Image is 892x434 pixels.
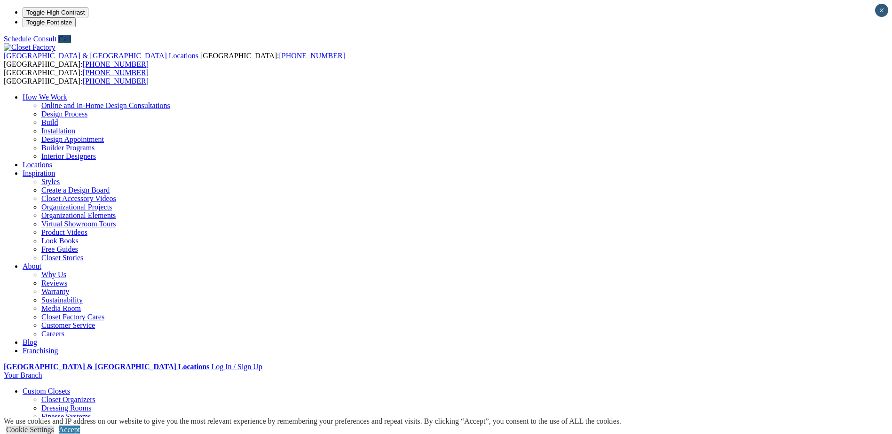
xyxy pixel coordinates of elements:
a: Closet Accessory Videos [41,194,116,202]
span: [GEOGRAPHIC_DATA] & [GEOGRAPHIC_DATA] Locations [4,52,198,60]
a: Why Us [41,271,66,279]
a: Your Branch [4,371,42,379]
a: Dressing Rooms [41,404,91,412]
a: Closet Stories [41,254,83,262]
a: [PHONE_NUMBER] [83,77,149,85]
a: [GEOGRAPHIC_DATA] & [GEOGRAPHIC_DATA] Locations [4,363,209,371]
a: Sustainability [41,296,83,304]
a: Look Books [41,237,79,245]
a: Blog [23,338,37,346]
img: Closet Factory [4,43,55,52]
div: We use cookies and IP address on our website to give you the most relevant experience by remember... [4,417,621,426]
a: How We Work [23,93,67,101]
button: Toggle Font size [23,17,76,27]
a: Franchising [23,347,58,355]
a: Organizational Projects [41,203,112,211]
a: [PHONE_NUMBER] [83,69,149,77]
a: Organizational Elements [41,211,116,219]
a: Schedule Consult [4,35,56,43]
a: Styles [41,178,60,186]
a: Careers [41,330,64,338]
a: Interior Designers [41,152,96,160]
a: Closet Factory Cares [41,313,104,321]
a: [PHONE_NUMBER] [279,52,345,60]
button: Toggle High Contrast [23,8,88,17]
a: Log In / Sign Up [211,363,262,371]
a: [GEOGRAPHIC_DATA] & [GEOGRAPHIC_DATA] Locations [4,52,200,60]
a: Inspiration [23,169,55,177]
span: [GEOGRAPHIC_DATA]: [GEOGRAPHIC_DATA]: [4,69,149,85]
a: Customer Service [41,321,95,329]
a: Custom Closets [23,387,70,395]
a: Call [58,35,71,43]
a: Online and In-Home Design Consultations [41,101,170,109]
a: [PHONE_NUMBER] [83,60,149,68]
a: Design Process [41,110,87,118]
a: Cookie Settings [6,426,54,434]
a: Reviews [41,279,67,287]
a: Design Appointment [41,135,104,143]
span: Toggle Font size [26,19,72,26]
a: Media Room [41,304,81,312]
a: Build [41,118,58,126]
button: Close [875,4,888,17]
a: Builder Programs [41,144,95,152]
a: Product Videos [41,228,87,236]
a: Locations [23,161,52,169]
a: Installation [41,127,75,135]
a: Virtual Showroom Tours [41,220,116,228]
a: Warranty [41,287,69,295]
a: Accept [59,426,80,434]
a: About [23,262,41,270]
span: Toggle High Contrast [26,9,85,16]
a: Free Guides [41,245,78,253]
a: Create a Design Board [41,186,110,194]
span: [GEOGRAPHIC_DATA]: [GEOGRAPHIC_DATA]: [4,52,345,68]
a: Finesse Systems [41,412,91,420]
a: Closet Organizers [41,395,95,403]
